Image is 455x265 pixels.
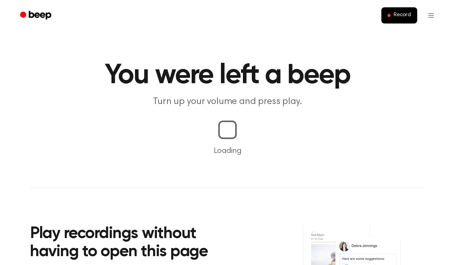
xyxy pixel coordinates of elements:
p: Loading [9,145,446,157]
a: Beep [15,8,58,23]
p: Turn up your volume and press play. [79,96,376,108]
h1: You were left a beep [30,62,425,89]
button: Open menu [422,6,440,25]
button: Record [381,7,417,23]
h2: Play recordings without having to open this page [30,225,238,262]
span: Record [394,12,411,19]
